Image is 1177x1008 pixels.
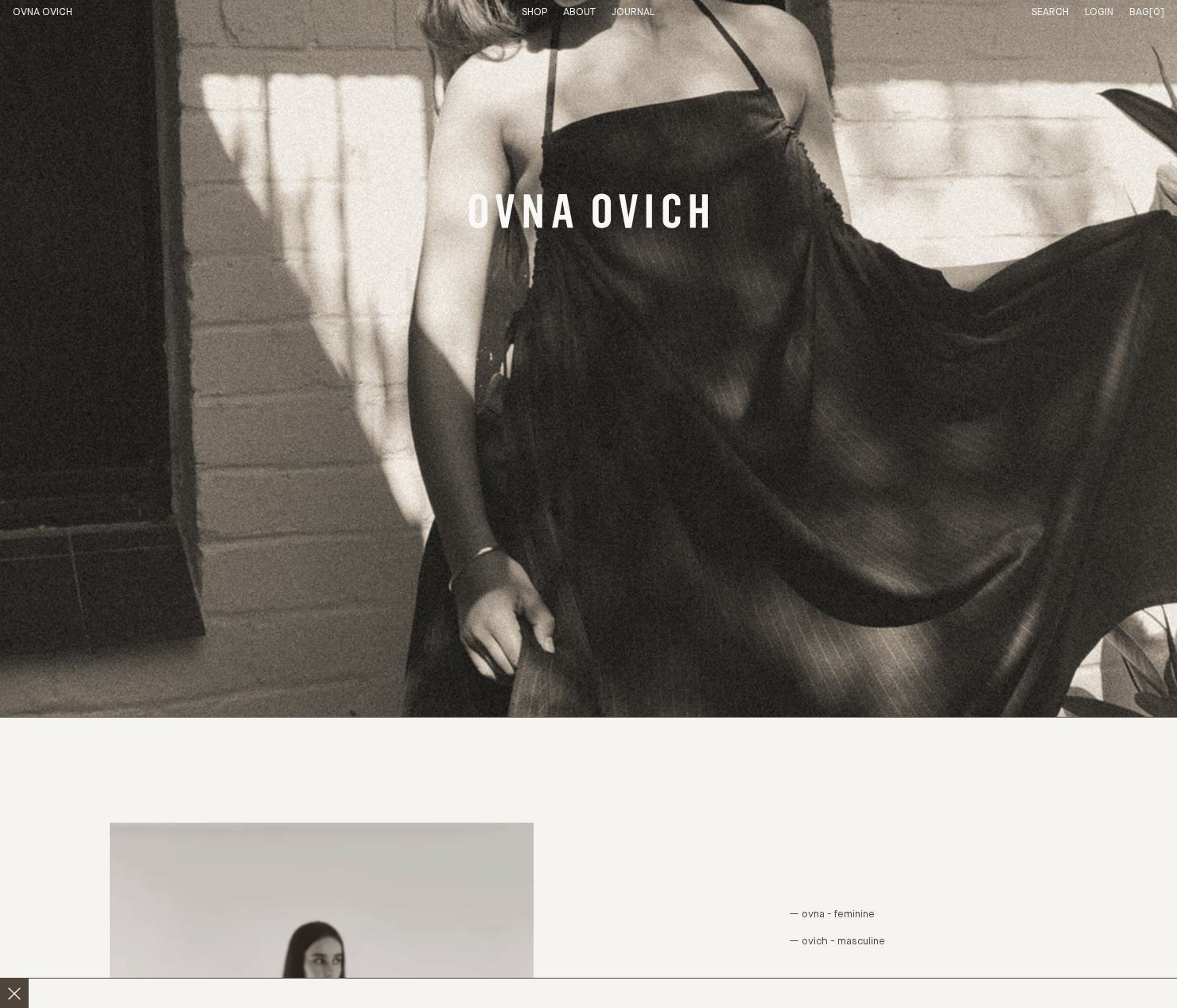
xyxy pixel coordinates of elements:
summary: About [563,6,596,20]
span: [0] [1149,7,1164,18]
a: Home [13,7,72,18]
a: Login [1085,7,1113,18]
a: Search [1031,7,1069,18]
span: Bag [1129,7,1149,18]
a: Journal [612,7,655,18]
a: Shop [522,7,547,18]
a: Banner Link [469,193,708,233]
